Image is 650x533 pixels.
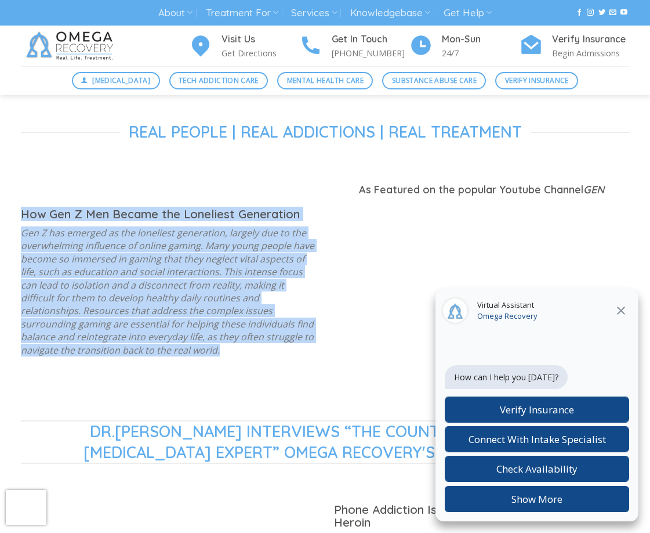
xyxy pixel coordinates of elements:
a: Services [291,2,337,24]
h4: Verify Insurance [552,32,630,47]
span: Tech Addiction Care [179,75,259,86]
p: 24/7 [442,46,520,60]
a: Get Help [444,2,492,24]
span: Real People | Real Addictions | Real Treatment [129,122,522,142]
p: Get Directions [221,46,299,60]
iframe: YouTube video player [334,204,630,387]
span: Mental Health Care [287,75,364,86]
span: Verify Insurance [505,75,569,86]
span: [MEDICAL_DATA] [92,75,150,86]
p: [PHONE_NUMBER] [332,46,409,60]
h3: How Gen Z Men Became the Loneliest Generation [21,208,317,221]
h3: Phone Addiction Is More Difficult to Treat Than Heroin [334,503,630,530]
a: Follow on Facebook [576,9,583,17]
a: About [158,2,193,24]
p: Gen Z has emerged as the loneliest generation, largely due to the overwhelming influence of onlin... [21,226,317,356]
a: Visit Us Get Directions [189,32,299,60]
a: Get In Touch [PHONE_NUMBER] [299,32,409,60]
h4: Visit Us [221,32,299,47]
a: Verify Insurance Begin Admissions [520,32,630,60]
em: GEN [583,183,604,196]
img: Omega Recovery [21,26,122,66]
span: DR.[PERSON_NAME] INTERVIEWS “THE COUNTRY’S FOREMOST [MEDICAL_DATA] EXPERT” OMEGA RECOVERY'S [PERS... [30,422,621,463]
h4: As Featured on the popular Youtube Channel [334,182,630,199]
a: Send us an email [609,9,616,17]
a: Treatment For [206,2,278,24]
a: Follow on Instagram [587,9,594,17]
p: Begin Admissions [552,46,630,60]
a: Verify Insurance [495,72,578,89]
a: Mental Health Care [277,72,373,89]
a: Knowledgebase [350,2,430,24]
h4: Get In Touch [332,32,409,47]
a: Follow on YouTube [620,9,627,17]
a: Follow on Twitter [598,9,605,17]
span: Substance Abuse Care [392,75,477,86]
a: Substance Abuse Care [382,72,486,89]
h4: Mon-Sun [442,32,520,47]
a: Tech Addiction Care [169,72,268,89]
a: [MEDICAL_DATA] [72,72,160,89]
